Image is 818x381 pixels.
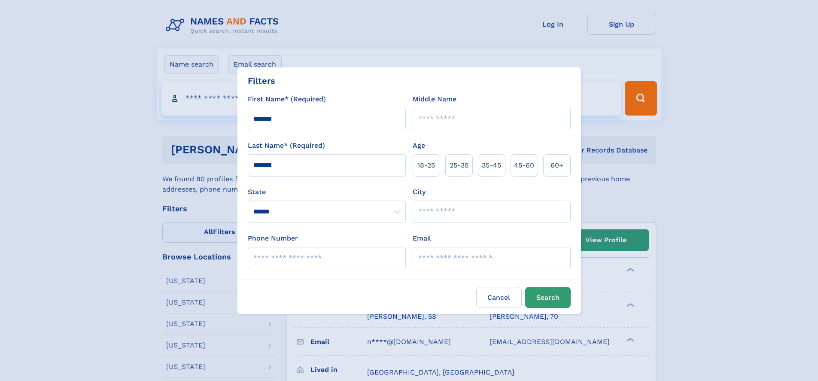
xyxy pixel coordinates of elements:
span: 45‑60 [514,160,534,171]
button: Search [525,287,571,308]
span: 25‑35 [450,160,468,171]
span: 35‑45 [482,160,501,171]
label: State [248,187,406,197]
label: First Name* (Required) [248,94,326,104]
span: 18‑25 [417,160,435,171]
label: Email [413,233,431,244]
label: Age [413,140,425,151]
label: Cancel [476,287,522,308]
span: 60+ [550,160,563,171]
label: Middle Name [413,94,456,104]
label: City [413,187,426,197]
label: Last Name* (Required) [248,140,325,151]
div: Filters [248,74,275,87]
label: Phone Number [248,233,298,244]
